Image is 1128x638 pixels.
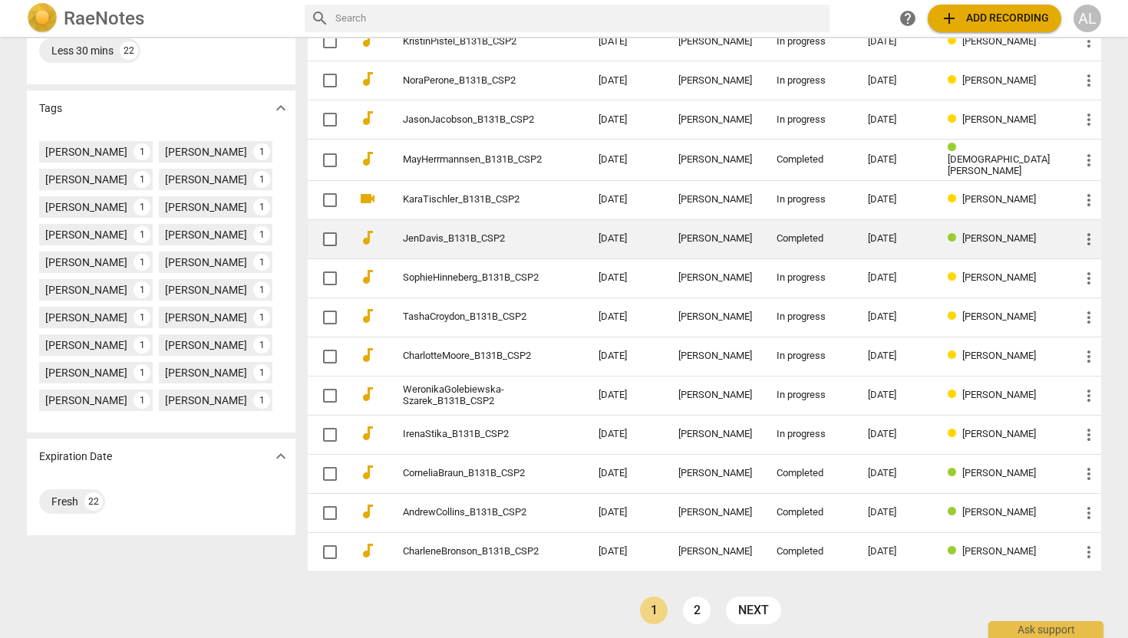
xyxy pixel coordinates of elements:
[678,114,752,126] div: [PERSON_NAME]
[586,298,666,337] td: [DATE]
[586,22,666,61] td: [DATE]
[940,9,958,28] span: add
[1080,71,1098,90] span: more_vert
[678,272,752,284] div: [PERSON_NAME]
[948,467,962,479] span: Review status: completed
[948,389,962,400] span: Review status: in progress
[403,194,543,206] a: KaraTischler_B131B_CSP2
[586,493,666,532] td: [DATE]
[165,337,247,353] div: [PERSON_NAME]
[948,545,962,557] span: Review status: completed
[253,254,270,271] div: 1
[586,454,666,493] td: [DATE]
[948,428,962,439] span: Review status: in progress
[777,272,843,284] div: In progress
[403,75,543,87] a: NoraPerone_B131B_CSP2
[868,507,923,518] div: [DATE]
[134,143,150,160] div: 1
[253,392,270,409] div: 1
[777,114,843,126] div: In progress
[1080,151,1098,169] span: more_vert
[45,144,127,159] div: [PERSON_NAME]
[777,154,843,166] div: Completed
[39,100,62,117] p: Tags
[134,337,150,354] div: 1
[962,389,1036,400] span: [PERSON_NAME]
[894,5,922,32] a: Help
[678,154,752,166] div: [PERSON_NAME]
[45,199,127,215] div: [PERSON_NAME]
[403,114,543,126] a: JasonJacobson_B131B_CSP2
[868,36,923,48] div: [DATE]
[868,233,923,245] div: [DATE]
[1080,269,1098,288] span: more_vert
[335,6,823,31] input: Search
[253,309,270,326] div: 1
[1080,543,1098,561] span: more_vert
[134,281,150,298] div: 1
[962,350,1036,361] span: [PERSON_NAME]
[586,532,666,571] td: [DATE]
[134,171,150,188] div: 1
[51,494,78,509] div: Fresh
[586,219,666,258] td: [DATE]
[165,255,247,270] div: [PERSON_NAME]
[948,74,962,86] span: Review status: in progress
[962,113,1036,125] span: [PERSON_NAME]
[1080,230,1098,248] span: more_vert
[777,429,843,440] div: In progress
[403,36,543,48] a: KristinPistel_B131B_CSP2
[403,384,543,407] a: WeronikaGolebiewska-Szarek_B131B_CSP2
[134,364,150,381] div: 1
[165,393,247,408] div: [PERSON_NAME]
[962,506,1036,518] span: [PERSON_NAME]
[777,390,843,401] div: In progress
[134,309,150,326] div: 1
[403,233,543,245] a: JenDavis_B131B_CSP2
[253,364,270,381] div: 1
[253,143,270,160] div: 1
[948,506,962,518] span: Review status: completed
[962,545,1036,557] span: [PERSON_NAME]
[403,350,543,362] a: CharlotteMoore_B131B_CSP2
[358,346,377,364] span: audiotrack
[962,35,1036,47] span: [PERSON_NAME]
[1074,5,1101,32] div: AL
[358,385,377,403] span: audiotrack
[586,337,666,376] td: [DATE]
[358,70,377,88] span: audiotrack
[253,171,270,188] div: 1
[1080,504,1098,522] span: more_vert
[678,233,752,245] div: [PERSON_NAME]
[358,541,377,560] span: audiotrack
[868,194,923,206] div: [DATE]
[962,193,1036,205] span: [PERSON_NAME]
[777,36,843,48] div: In progress
[269,445,292,468] button: Show more
[777,546,843,557] div: Completed
[777,194,843,206] div: In progress
[358,31,377,49] span: audiotrack
[678,468,752,479] div: [PERSON_NAME]
[165,282,247,298] div: [PERSON_NAME]
[948,311,962,322] span: Review status: in progress
[358,229,377,247] span: audiotrack
[45,310,127,325] div: [PERSON_NAME]
[726,597,781,624] a: next
[1080,191,1098,209] span: more_vert
[45,227,127,242] div: [PERSON_NAME]
[678,194,752,206] div: [PERSON_NAME]
[777,75,843,87] div: In progress
[777,507,843,518] div: Completed
[962,467,1036,479] span: [PERSON_NAME]
[948,153,1050,176] span: [DEMOGRAPHIC_DATA][PERSON_NAME]
[45,393,127,408] div: [PERSON_NAME]
[134,392,150,409] div: 1
[253,226,270,243] div: 1
[948,35,962,47] span: Review status: in progress
[358,268,377,286] span: audiotrack
[51,43,114,58] div: Less 30 mins
[678,390,752,401] div: [PERSON_NAME]
[962,311,1036,322] span: [PERSON_NAME]
[1080,110,1098,129] span: more_vert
